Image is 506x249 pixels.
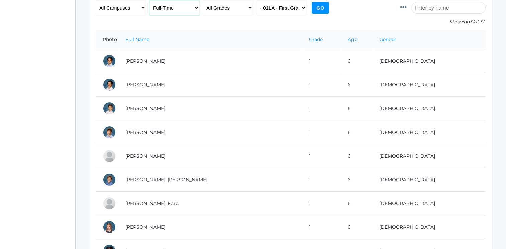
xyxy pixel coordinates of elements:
td: [PERSON_NAME] [119,49,302,73]
td: [DEMOGRAPHIC_DATA] [372,144,486,168]
td: 6 [341,73,372,97]
td: 1 [302,49,341,73]
td: [PERSON_NAME], [PERSON_NAME] [119,168,302,192]
td: [DEMOGRAPHIC_DATA] [372,215,486,239]
p: Showing of 17 [400,18,486,25]
td: [PERSON_NAME] [119,215,302,239]
td: 6 [341,97,372,120]
a: Grade [309,36,323,42]
span: 17 [470,19,474,25]
td: 6 [341,192,372,215]
div: Owen Bernardez [103,102,116,115]
a: Gender [379,36,396,42]
div: Ford Ferris [103,197,116,210]
td: [PERSON_NAME], Ford [119,192,302,215]
td: [DEMOGRAPHIC_DATA] [372,49,486,73]
div: Dominic Abrea [103,54,116,68]
td: 1 [302,120,341,144]
div: Obadiah Bradley [103,126,116,139]
td: [PERSON_NAME] [119,144,302,168]
div: Austen Crosby [103,173,116,186]
td: [DEMOGRAPHIC_DATA] [372,192,486,215]
td: [DEMOGRAPHIC_DATA] [372,168,486,192]
td: 6 [341,120,372,144]
td: 6 [341,144,372,168]
td: 1 [302,144,341,168]
div: Lyla Foster [103,220,116,234]
td: [PERSON_NAME] [119,97,302,120]
td: [DEMOGRAPHIC_DATA] [372,73,486,97]
a: Full Name [125,36,149,42]
td: [PERSON_NAME] [119,120,302,144]
td: [DEMOGRAPHIC_DATA] [372,97,486,120]
td: 1 [302,168,341,192]
input: Go [312,2,329,14]
td: [PERSON_NAME] [119,73,302,97]
td: 6 [341,215,372,239]
td: 1 [302,192,341,215]
td: 6 [341,168,372,192]
td: 1 [302,97,341,120]
td: 1 [302,73,341,97]
td: 6 [341,49,372,73]
div: Grayson Abrea [103,78,116,91]
a: Age [348,36,357,42]
div: Chloé Noëlle Cope [103,149,116,163]
th: Photo [96,30,119,49]
td: [DEMOGRAPHIC_DATA] [372,120,486,144]
input: Filter by name [411,2,486,14]
td: 1 [302,215,341,239]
